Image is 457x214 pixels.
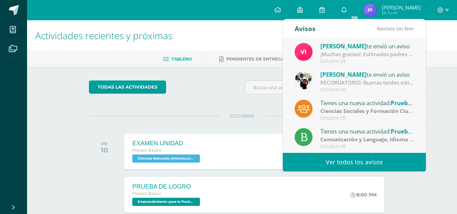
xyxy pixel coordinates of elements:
[320,71,367,78] span: [PERSON_NAME]
[350,192,376,198] div: 8:00 PM
[320,79,414,87] div: RECORDATORIO: Buenas tardes estimados estudiantes , un cordial saludo. El motivo de escribirles e...
[320,107,414,115] div: | Prueba de Logro
[391,127,448,135] span: Prueba de logro IV U
[382,10,421,16] span: Mi Perfil
[101,141,108,146] div: VIE
[320,127,414,136] div: Tienes una nueva actividad:
[377,25,380,32] span: 4
[132,198,200,206] span: Emprendimiento para la Productividad 'C'
[363,3,377,17] img: c0ef1fb49d5dbfcf3871512e26dcd321.png
[320,98,414,107] div: Tienes una nueva actividad:
[320,58,414,64] div: Octubre 09
[219,113,265,119] span: OCTUBRE
[35,29,173,42] span: Actividades recientes y próximas
[283,153,426,171] a: Ver todos los avisos
[320,70,414,79] div: te envió un aviso
[295,71,313,89] img: d172b984f1f79fc296de0e0b277dc562.png
[320,42,414,50] div: te envió un aviso
[377,25,414,32] span: avisos sin leer
[163,54,192,65] a: Tablero
[226,56,284,62] span: Pendientes de entrega
[101,146,108,154] div: 10
[320,136,430,143] strong: Comunicación y Lenguaje, Idioma Español
[89,80,166,94] a: todas las Actividades
[320,136,414,143] div: | Prueba de Logro
[172,56,192,62] span: Tablero
[132,191,161,196] span: Primero Básico
[295,19,316,38] div: Avisos
[320,87,414,93] div: Octubre 09
[132,154,200,163] span: Ciencias Naturales (Introducción a la Biología) 'C'
[320,115,414,121] div: Octubre 09
[320,50,414,58] div: ¡Muchas gracias!: Estimados padres y madres de familia. Llegamos al cierre de este ciclo escolar,...
[245,81,395,94] input: Busca una actividad próxima aquí...
[320,144,414,149] div: Octubre 09
[132,183,202,190] div: PRUEBA DE LOGRO
[382,4,421,11] span: [PERSON_NAME]
[320,42,367,50] span: [PERSON_NAME]
[295,43,313,61] img: bd6d0aa147d20350c4821b7c643124fa.png
[132,148,161,153] span: Primero Básico
[132,140,202,147] div: EXAMEN UNIDAD
[219,54,284,65] a: Pendientes de entrega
